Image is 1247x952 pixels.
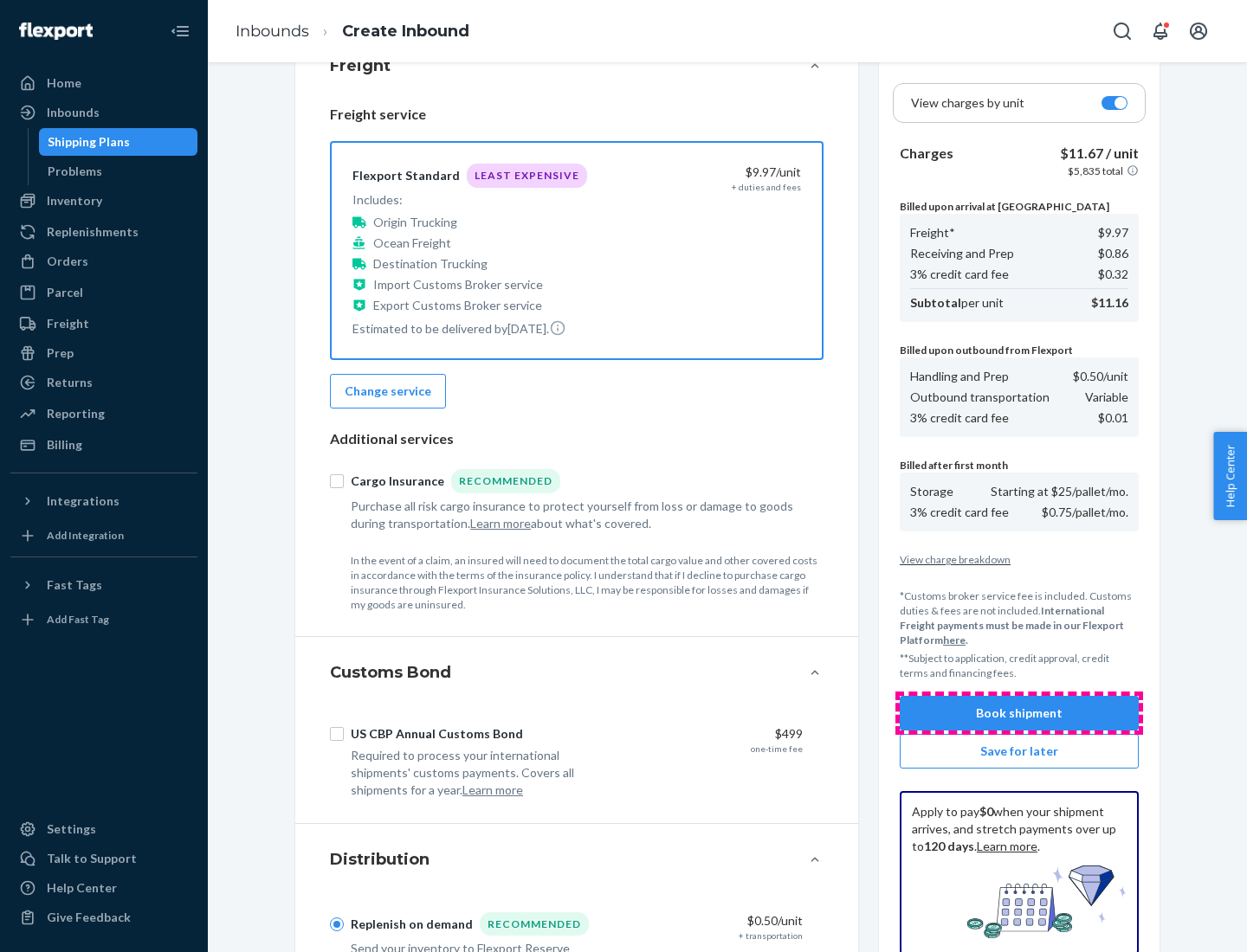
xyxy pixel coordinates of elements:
div: + transportation [739,929,803,942]
p: Receiving and Prep [910,245,1014,262]
a: Talk to Support [10,845,197,872]
div: Recommended [480,912,589,936]
button: Help Center [1213,432,1247,520]
p: In the event of a claim, an insured will need to document the total cargo value and other covered... [351,553,824,613]
button: Learn more [462,782,523,799]
div: Talk to Support [47,850,137,867]
p: $0.75/pallet/mo. [1042,504,1128,521]
a: Learn more [977,839,1037,853]
div: Least Expensive [467,164,587,187]
input: Replenish on demandRecommended [330,917,344,931]
p: Ocean Freight [373,235,451,252]
a: Inbounds [10,99,197,126]
a: Add Integration [10,522,197,550]
p: Destination Trucking [373,255,488,273]
p: Additional services [330,429,824,449]
b: 120 days [924,839,974,853]
a: Replenishments [10,218,197,246]
p: Outbound transportation [910,389,1050,406]
a: Help Center [10,874,197,902]
input: Cargo InsuranceRecommended [330,474,344,488]
div: Billing [47,436,82,453]
div: Reporting [47,405,105,422]
div: Replenishments [47,223,139,241]
p: $11.67 / unit [1060,144,1139,164]
input: US CBP Annual Customs Bond [330,727,344,741]
a: Shipping Plans [39,128,198,156]
a: Problems [39,158,198,185]
p: per unit [910,294,1004,312]
a: Inventory [10,187,197,215]
a: Parcel [10,279,197,306]
p: View charges by unit [911,94,1024,112]
a: Freight [10,310,197,338]
p: Freight service [330,105,824,125]
p: *Customs broker service fee is included. Customs duties & fees are not included. [900,589,1139,648]
p: Billed after first month [900,458,1139,473]
p: 3% credit card fee [910,409,1009,427]
button: Open account menu [1181,14,1216,48]
a: here [943,634,966,646]
p: Includes: [352,191,587,209]
div: Orders [47,253,88,270]
a: Create Inbound [342,22,469,41]
p: Freight* [910,224,955,241]
p: Apply to pay when your shipment arrives, and stretch payments over up to . . [912,803,1127,855]
img: Flexport logo [19,23,93,40]
div: Give Feedback [47,909,131,926]
div: Inventory [47,192,102,209]
a: Prep [10,339,197,367]
div: Integrations [47,492,120,510]
div: + duties and fees [732,181,801,193]
b: $0 [979,804,993,819]
div: Freight [47,315,89,332]
b: International Freight payments must be made in our Flexport Platform . [900,604,1124,646]
p: View charge breakdown [900,552,1139,567]
p: $0.32 [1098,266,1128,283]
h4: Freight [330,55,391,77]
p: $0.01 [1098,409,1128,427]
div: Settings [47,820,96,838]
h4: Distribution [330,848,430,871]
div: Returns [47,374,93,391]
div: Purchase all risk cargo insurance to protect yourself from loss or damage to goods during transpo... [351,498,803,532]
a: Settings [10,815,197,843]
p: $0.50 /unit [1073,368,1128,385]
p: Export Customs Broker service [373,297,542,314]
a: Inbounds [236,22,309,41]
div: $0.50 /unit [623,912,803,929]
div: Problems [48,163,102,180]
p: 3% credit card fee [910,266,1009,283]
button: Close Navigation [163,14,197,48]
div: Inbounds [47,104,100,121]
a: Reporting [10,400,197,428]
button: Give Feedback [10,904,197,931]
p: Storage [910,483,953,500]
p: Origin Trucking [373,214,457,231]
button: Integrations [10,487,197,515]
h4: Customs Bond [330,661,451,684]
div: Required to process your international shipments' customs payments. Covers all shipments for a year. [351,747,609,799]
button: Open Search Box [1105,14,1140,48]
a: Returns [10,369,197,396]
div: Prep [47,344,74,362]
a: Billing [10,431,197,459]
div: Replenish on demand [351,916,473,933]
p: Billed upon outbound from Flexport [900,343,1139,357]
button: Fast Tags [10,571,197,599]
button: Book shipment [900,696,1139,730]
div: Add Fast Tag [47,612,109,627]
div: Shipping Plans [48,133,130,151]
a: Home [10,69,197,97]
b: Subtotal [910,295,961,310]
p: 3% credit card fee [910,504,1009,521]
div: Flexport Standard [352,167,460,184]
p: Handling and Prep [910,368,1009,385]
p: Starting at $25/pallet/mo. [991,483,1128,500]
div: Fast Tags [47,576,102,594]
ol: breadcrumbs [222,6,483,57]
button: Change service [330,374,446,408]
div: Cargo Insurance [351,473,444,490]
a: Add Fast Tag [10,606,197,634]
